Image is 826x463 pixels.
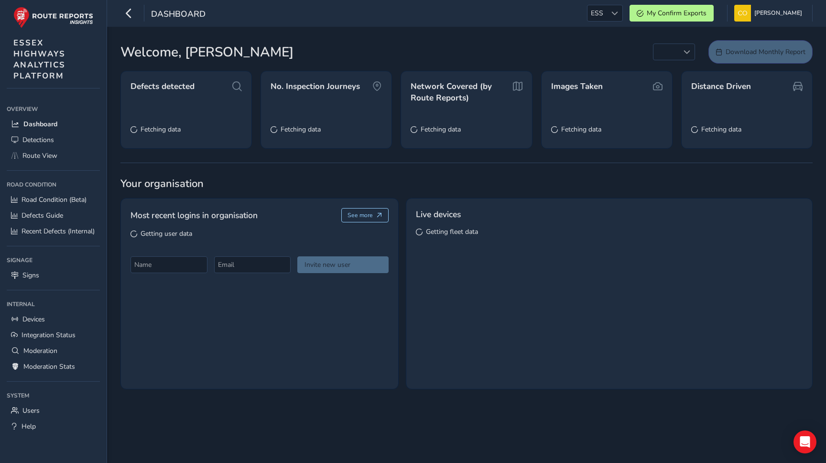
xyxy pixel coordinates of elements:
[754,5,802,22] span: [PERSON_NAME]
[647,9,706,18] span: My Confirm Exports
[7,419,100,434] a: Help
[13,37,65,81] span: ESSEX HIGHWAYS ANALYTICS PLATFORM
[151,8,206,22] span: Dashboard
[348,211,373,219] span: See more
[141,125,181,134] span: Fetching data
[7,311,100,327] a: Devices
[130,81,195,92] span: Defects detected
[793,430,816,453] div: Open Intercom Messenger
[7,403,100,419] a: Users
[22,135,54,144] span: Detections
[23,346,57,355] span: Moderation
[7,223,100,239] a: Recent Defects (Internal)
[271,81,360,92] span: No. Inspection Journeys
[120,176,813,191] span: Your organisation
[22,406,40,415] span: Users
[416,208,461,220] span: Live devices
[7,116,100,132] a: Dashboard
[7,297,100,311] div: Internal
[7,102,100,116] div: Overview
[630,5,714,22] button: My Confirm Exports
[7,253,100,267] div: Signage
[421,125,461,134] span: Fetching data
[22,422,36,431] span: Help
[734,5,751,22] img: diamond-layout
[13,7,93,28] img: rr logo
[561,125,601,134] span: Fetching data
[130,256,207,273] input: Name
[281,125,321,134] span: Fetching data
[22,271,39,280] span: Signs
[7,192,100,208] a: Road Condition (Beta)
[23,362,75,371] span: Moderation Stats
[411,81,511,103] span: Network Covered (by Route Reports)
[587,5,607,21] span: ESS
[22,227,95,236] span: Recent Defects (Internal)
[426,227,478,236] span: Getting fleet data
[22,151,57,160] span: Route View
[7,177,100,192] div: Road Condition
[7,343,100,359] a: Moderation
[23,120,57,129] span: Dashboard
[141,229,192,238] span: Getting user data
[214,256,291,273] input: Email
[7,132,100,148] a: Detections
[7,208,100,223] a: Defects Guide
[22,315,45,324] span: Devices
[734,5,805,22] button: [PERSON_NAME]
[120,42,293,62] span: Welcome, [PERSON_NAME]
[7,359,100,375] a: Moderation Stats
[701,125,741,134] span: Fetching data
[691,81,751,92] span: Distance Driven
[22,211,63,220] span: Defects Guide
[7,327,100,343] a: Integration Status
[7,388,100,403] div: System
[22,195,87,204] span: Road Condition (Beta)
[22,331,76,340] span: Integration Status
[130,209,258,221] span: Most recent logins in organisation
[7,267,100,283] a: Signs
[551,81,603,92] span: Images Taken
[7,148,100,164] a: Route View
[341,208,389,222] button: See more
